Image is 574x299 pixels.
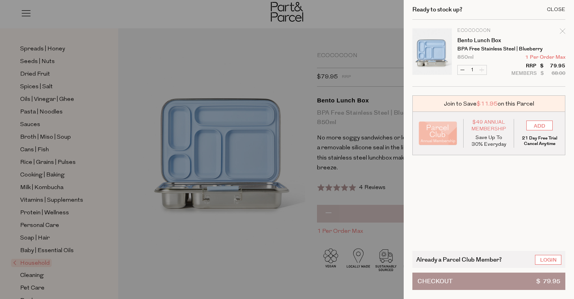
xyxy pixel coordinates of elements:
span: $49 Annual Membership [470,119,508,132]
p: BPA Free Stainless Steel | Blueberry [457,46,518,52]
span: Checkout [417,273,453,290]
div: Close [547,7,565,12]
input: ADD [526,121,553,130]
span: $ 79.95 [536,273,560,290]
span: 1 Per Order Max [525,55,565,60]
div: Remove Bento Lunch Box [560,27,565,38]
p: Ecococoon [457,28,518,33]
p: 21 Day Free Trial Cancel Anytime [520,136,559,147]
input: QTY Bento Lunch Box [467,65,477,74]
p: Save Up To 30% Everyday [470,134,508,148]
span: $11.95 [477,100,498,108]
a: Bento Lunch Box [457,38,518,43]
h2: Ready to stock up? [412,7,462,13]
a: Login [535,255,561,265]
span: 850ml [457,55,473,60]
div: Join to Save on this Parcel [412,95,565,112]
button: Checkout$ 79.95 [412,273,565,290]
span: Already a Parcel Club Member? [416,255,502,264]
